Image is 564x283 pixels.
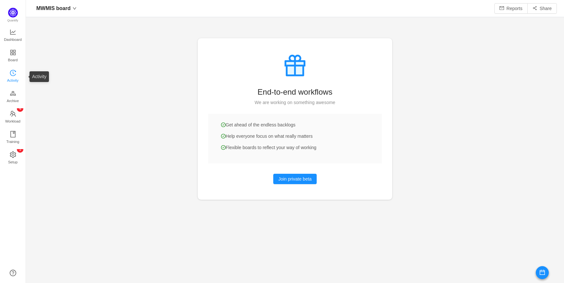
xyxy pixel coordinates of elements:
[7,94,19,107] span: Archive
[10,131,16,144] a: Training
[7,74,18,87] span: Activity
[273,174,317,184] button: Join private beta
[73,6,76,10] i: icon: down
[10,131,16,137] i: icon: book
[10,70,16,83] a: Activity
[19,146,21,153] p: 1
[4,33,22,46] span: Dashboard
[10,29,16,35] i: icon: line-chart
[494,3,528,14] button: icon: mailReports
[10,50,16,63] a: Board
[10,70,16,76] i: icon: history
[17,105,23,112] sup: 4
[17,146,23,153] sup: 1
[10,49,16,56] i: icon: appstore
[10,90,16,103] a: Archive
[7,19,18,22] span: Quantify
[8,53,18,66] span: Board
[10,111,16,117] i: icon: team
[10,270,16,276] a: icon: question-circle
[527,3,557,14] button: icon: share-altShare
[36,3,71,14] span: MWMIS board
[8,8,18,18] img: Quantify
[19,105,21,112] p: 4
[10,29,16,42] a: Dashboard
[10,90,16,97] i: icon: gold
[5,115,20,128] span: Workload
[6,135,19,148] span: Training
[10,111,16,124] a: icon: teamWorkload
[10,152,16,165] a: icon: settingSetup
[10,151,16,158] i: icon: setting
[536,266,549,279] button: icon: calendar
[8,156,18,169] span: Setup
